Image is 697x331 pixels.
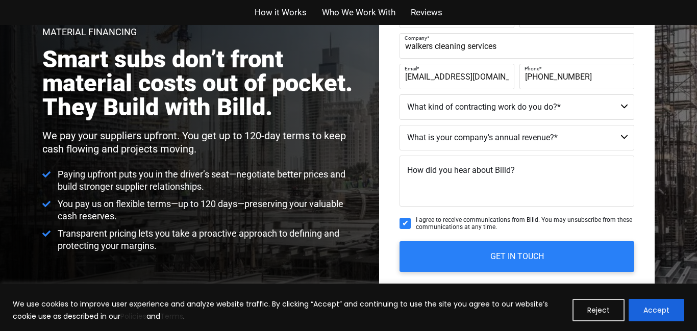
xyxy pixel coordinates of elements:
[55,168,360,193] span: Paying upfront puts you in the driver’s seat—negotiate better prices and build stronger supplier ...
[255,5,307,20] a: How it Works
[416,216,634,231] span: I agree to receive communications from Billd. You may unsubscribe from these communications at an...
[42,47,360,119] h2: Smart subs don’t front material costs out of pocket. They Build with Billd.
[400,218,411,229] input: I agree to receive communications from Billd. You may unsubscribe from these communications at an...
[55,198,360,222] span: You pay us on flexible terms—up to 120 days—preserving your valuable cash reserves.
[405,35,427,41] span: Company
[405,66,417,71] span: Email
[120,311,146,321] a: Policies
[525,66,539,71] span: Phone
[407,165,515,175] span: How did you hear about Billd?
[160,311,183,321] a: Terms
[42,129,360,156] p: We pay your suppliers upfront. You get up to 120-day terms to keep cash flowing and projects moving.
[55,227,360,252] span: Transparent pricing lets you take a proactive approach to defining and protecting your margins.
[464,282,578,297] span: Your information is safe and secure
[400,241,634,272] input: GET IN TOUCH
[629,299,684,321] button: Accept
[411,5,442,20] a: Reviews
[13,298,565,322] p: We use cookies to improve user experience and analyze website traffic. By clicking “Accept” and c...
[322,5,395,20] a: Who We Work With
[572,299,625,321] button: Reject
[42,28,137,37] h1: Material Financing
